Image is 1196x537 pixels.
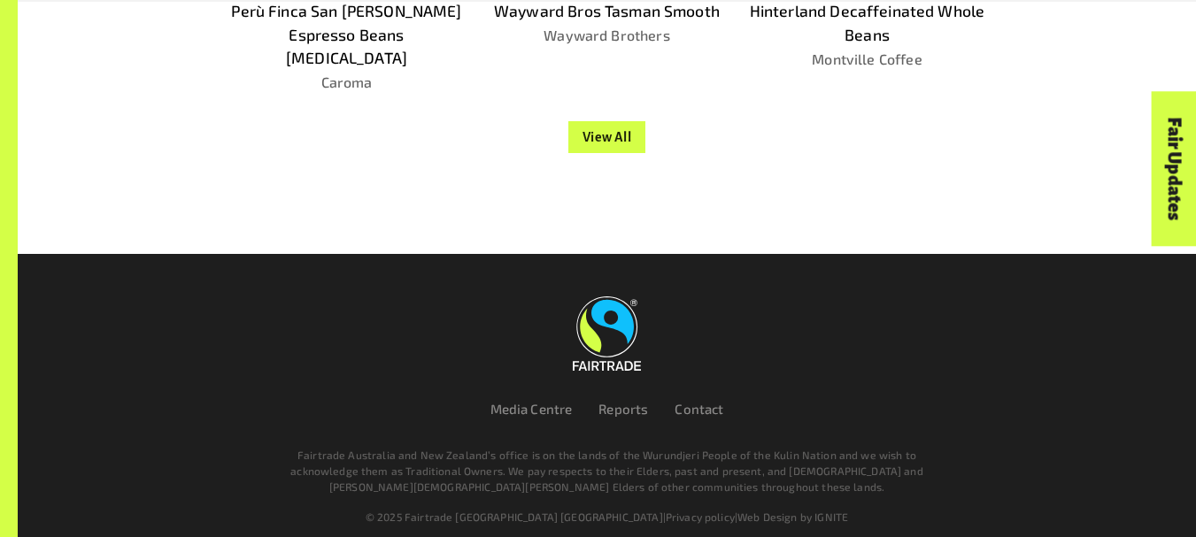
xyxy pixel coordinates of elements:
[366,510,663,523] span: © 2025 Fairtrade [GEOGRAPHIC_DATA] [GEOGRAPHIC_DATA]
[573,296,641,371] img: Fairtrade Australia New Zealand logo
[228,72,467,93] p: Caroma
[488,25,727,46] p: Wayward Brothers
[737,510,848,523] a: Web Design by IGNITE
[490,401,573,417] a: Media Centre
[666,510,735,523] a: Privacy policy
[598,401,648,417] a: Reports
[568,127,646,143] a: View All
[568,121,646,153] button: View All
[122,509,1092,525] div: | |
[748,49,987,70] p: Montville Coffee
[287,447,928,495] p: Fairtrade Australia and New Zealand’s office is on the lands of the Wurundjeri People of the Kuli...
[675,401,723,417] a: Contact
